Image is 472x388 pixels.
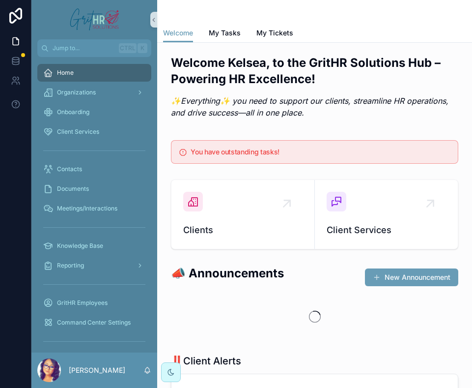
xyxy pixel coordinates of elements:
[57,205,117,212] span: Meetings/Interactions
[171,354,241,368] h1: ‼️Client Alerts
[209,28,241,38] span: My Tasks
[57,242,103,250] span: Knowledge Base
[139,44,146,52] span: K
[37,160,151,178] a: Contacts
[183,223,303,237] span: Clients
[57,89,96,96] span: Organizations
[57,319,131,327] span: Command Center Settings
[37,257,151,274] a: Reporting
[53,44,115,52] span: Jump to...
[327,223,446,237] span: Client Services
[256,28,293,38] span: My Tickets
[171,96,448,118] em: ✨Everything✨ you need to support our clients, streamline HR operations, and drive success—all in ...
[57,262,84,269] span: Reporting
[119,43,137,53] span: Ctrl
[315,180,458,249] a: Client Services
[69,365,125,375] p: [PERSON_NAME]
[57,165,82,173] span: Contacts
[37,180,151,198] a: Documents
[163,24,193,43] a: Welcome
[171,55,458,87] h2: Welcome Kelsea, to the GritHR Solutions Hub – Powering HR Excellence!
[57,108,89,116] span: Onboarding
[68,5,120,34] img: App logo
[37,294,151,312] a: GritHR Employees
[37,64,151,82] a: Home
[37,200,151,217] a: Meetings/Interactions
[163,28,193,38] span: Welcome
[209,24,241,44] a: My Tasks
[256,24,293,44] a: My Tickets
[57,185,89,193] span: Documents
[37,314,151,331] a: Command Center Settings
[57,299,108,307] span: GritHR Employees
[171,180,315,249] a: Clients
[57,128,99,136] span: Client Services
[37,123,151,141] a: Client Services
[37,103,151,121] a: Onboarding
[365,269,458,286] button: New Announcement
[31,57,157,353] div: scrollable content
[171,265,284,281] h2: 📣 Announcements
[37,237,151,255] a: Knowledge Base
[57,69,74,77] span: Home
[37,84,151,101] a: Organizations
[37,39,151,57] button: Jump to...CtrlK
[191,149,450,155] h5: You have outstanding tasks!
